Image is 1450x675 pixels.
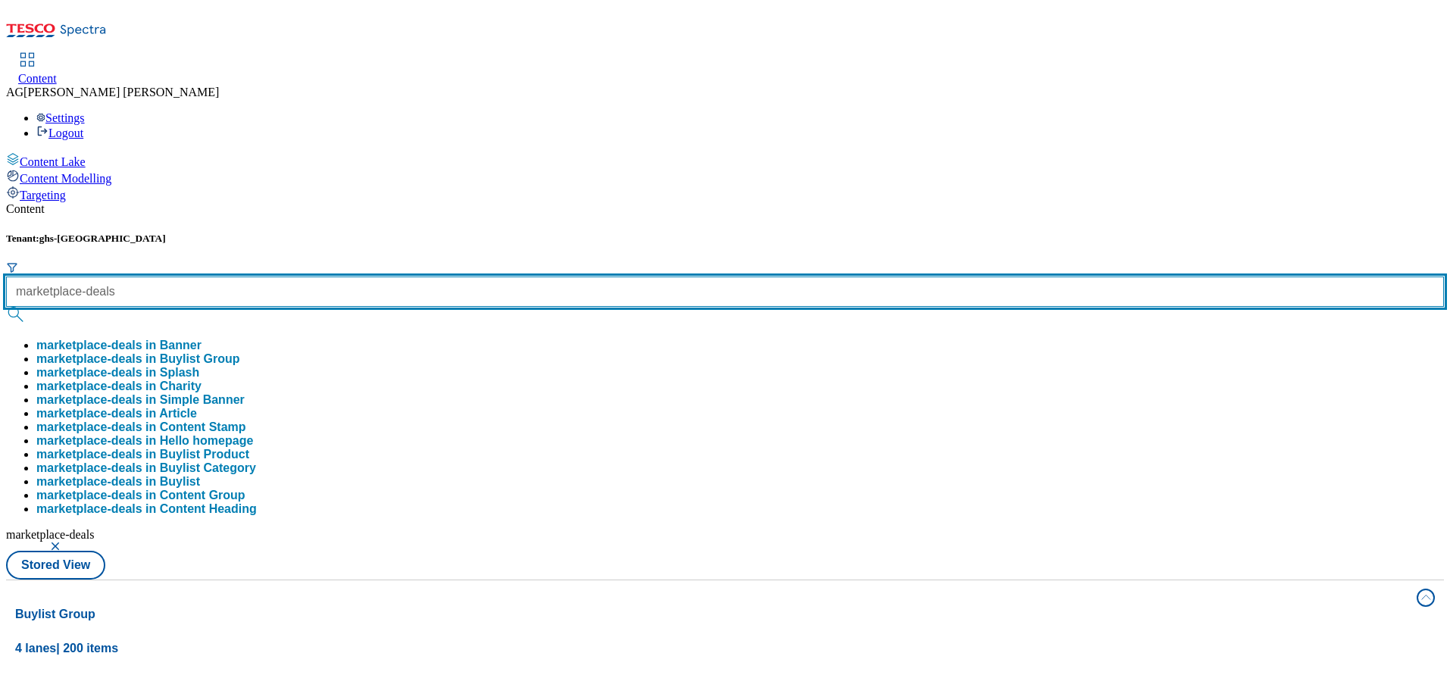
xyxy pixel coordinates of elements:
[36,502,257,516] button: marketplace-deals in Content Heading
[36,366,199,380] button: marketplace-deals in Splash
[36,420,246,434] button: marketplace-deals in Content Stamp
[20,172,111,185] span: Content Modelling
[160,380,202,392] span: Charity
[36,380,202,393] button: marketplace-deals in Charity
[15,605,1408,623] h4: Buylist Group
[18,72,57,85] span: Content
[6,277,1444,307] input: Search
[36,489,245,502] button: marketplace-deals in Content Group
[160,448,249,461] span: Buylist Product
[36,448,249,461] button: marketplace-deals in Buylist Product
[18,54,57,86] a: Content
[15,642,118,655] span: 4 lanes | 200 items
[36,339,202,352] button: marketplace-deals in Banner
[6,233,1444,245] h5: Tenant:
[6,551,105,580] button: Stored View
[36,352,240,366] div: marketplace-deals in
[6,152,1444,169] a: Content Lake
[36,111,85,124] a: Settings
[36,380,202,393] div: marketplace-deals in
[6,202,1444,216] div: Content
[36,420,246,434] div: marketplace-deals in
[6,261,18,273] svg: Search Filters
[36,434,253,448] button: marketplace-deals in Hello homepage
[20,155,86,168] span: Content Lake
[6,186,1444,202] a: Targeting
[36,461,256,475] div: marketplace-deals in
[36,407,197,420] button: marketplace-deals in Article
[36,448,249,461] div: marketplace-deals in
[159,407,197,420] span: Article
[36,475,200,489] button: marketplace-deals in Buylist
[36,393,245,407] button: marketplace-deals in Simple Banner
[6,86,23,98] span: AG
[160,461,256,474] span: Buylist Category
[36,461,256,475] button: marketplace-deals in Buylist Category
[160,489,245,502] span: Content Group
[36,407,197,420] div: marketplace-deals in
[36,489,245,502] div: marketplace-deals in
[39,233,166,244] span: ghs-[GEOGRAPHIC_DATA]
[36,127,83,139] a: Logout
[23,86,219,98] span: [PERSON_NAME] [PERSON_NAME]
[36,352,240,366] button: marketplace-deals in Buylist Group
[20,189,66,202] span: Targeting
[6,580,1444,665] button: Buylist Group4 lanes| 200 items
[6,169,1444,186] a: Content Modelling
[6,528,94,541] span: marketplace-deals
[160,352,240,365] span: Buylist Group
[160,420,246,433] span: Content Stamp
